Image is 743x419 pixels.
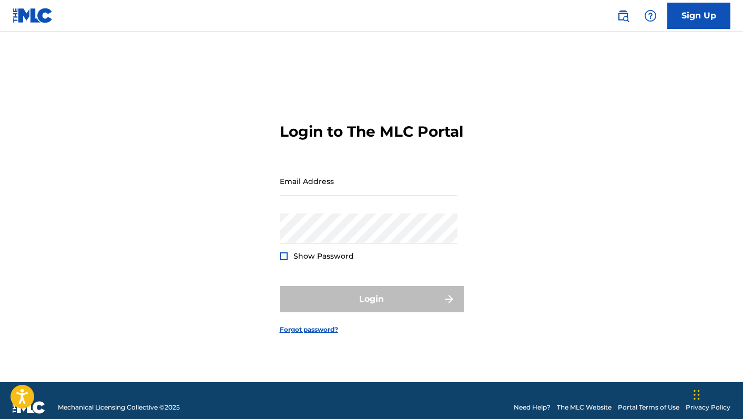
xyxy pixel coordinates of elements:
img: MLC Logo [13,8,53,23]
a: Need Help? [514,403,551,412]
span: Mechanical Licensing Collective © 2025 [58,403,180,412]
h3: Login to The MLC Portal [280,122,463,141]
div: Drag [694,379,700,411]
img: logo [13,401,45,414]
iframe: Chat Widget [690,369,743,419]
a: Public Search [613,5,634,26]
img: search [617,9,629,22]
a: Privacy Policy [686,403,730,412]
a: Sign Up [667,3,730,29]
a: Portal Terms of Use [618,403,679,412]
span: Show Password [293,251,354,261]
div: Help [640,5,661,26]
a: The MLC Website [557,403,612,412]
img: help [644,9,657,22]
a: Forgot password? [280,325,338,334]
